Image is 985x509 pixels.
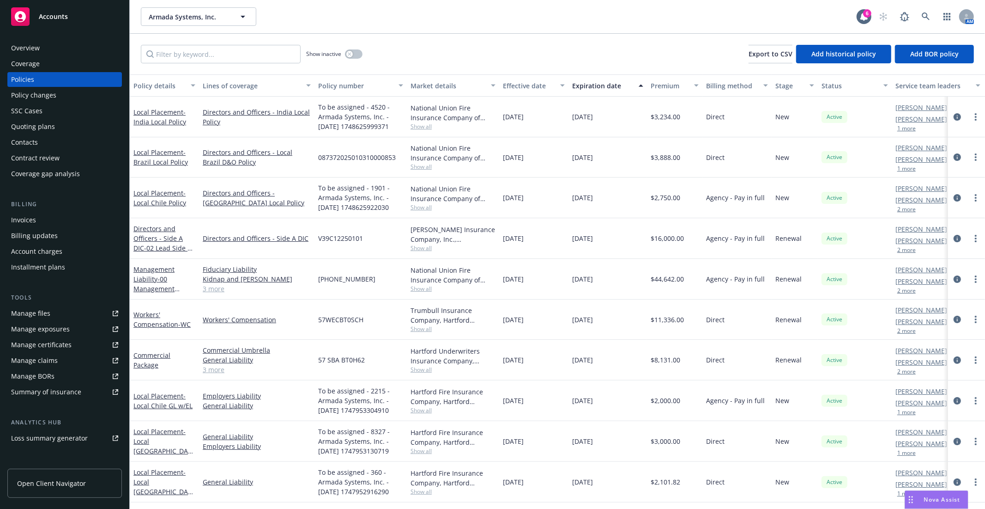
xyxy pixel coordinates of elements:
[895,114,947,124] a: [PERSON_NAME]
[203,432,311,442] a: General Liability
[203,233,311,243] a: Directors and Officers - Side A DIC
[895,236,947,245] a: [PERSON_NAME]
[775,81,804,91] div: Stage
[775,153,789,162] span: New
[411,488,496,496] span: Show all
[775,315,802,325] span: Renewal
[411,387,496,406] div: Hartford Fire Insurance Company, Hartford Insurance Group
[203,264,311,274] a: Fiduciary Liability
[895,143,947,153] a: [PERSON_NAME]
[775,274,802,284] span: Renewal
[7,293,122,302] div: Tools
[203,391,311,401] a: Employers Liability
[411,285,496,293] span: Show all
[7,369,122,384] a: Manage BORs
[7,322,122,337] span: Manage exposures
[7,244,122,259] a: Account charges
[895,346,947,356] a: [PERSON_NAME]
[970,314,981,325] a: more
[651,153,680,162] span: $3,888.00
[572,193,593,202] span: [DATE]
[749,49,792,58] span: Export to CSV
[11,213,36,227] div: Invoices
[503,112,524,122] span: [DATE]
[970,233,981,244] a: more
[203,401,311,411] a: General Liability
[11,369,54,384] div: Manage BORs
[895,224,947,234] a: [PERSON_NAME]
[318,467,403,497] span: To be assigned - 360 - Armada Systems, Inc. - [DATE] 1747952916290
[7,104,122,118] a: SSC Cases
[895,427,947,437] a: [PERSON_NAME]
[133,265,189,303] a: Management Liability
[11,72,34,87] div: Policies
[895,468,947,478] a: [PERSON_NAME]
[970,477,981,488] a: more
[133,392,193,410] span: - Local Chile GL w/EL
[897,369,916,374] button: 2 more
[706,153,725,162] span: Direct
[7,260,122,275] a: Installment plans
[11,104,42,118] div: SSC Cases
[133,189,186,207] span: - Local Chile Policy
[895,154,947,164] a: [PERSON_NAME]
[203,345,311,355] a: Commercial Umbrella
[775,396,789,405] span: New
[952,274,963,285] a: circleInformation
[411,244,496,252] span: Show all
[825,194,844,202] span: Active
[772,74,818,97] button: Stage
[651,315,684,325] span: $11,336.00
[11,306,50,321] div: Manage files
[11,166,80,181] div: Coverage gap analysis
[133,392,193,410] a: Local Placement
[775,193,789,202] span: New
[706,436,725,446] span: Direct
[970,395,981,406] a: more
[897,126,916,131] button: 1 more
[411,428,496,447] div: Hartford Fire Insurance Company, Hartford Insurance Group
[895,265,947,275] a: [PERSON_NAME]
[775,233,802,243] span: Renewal
[651,193,680,202] span: $2,750.00
[7,56,122,71] a: Coverage
[706,355,725,365] span: Direct
[11,151,60,166] div: Contract review
[11,41,40,55] div: Overview
[706,396,765,405] span: Agency - Pay in full
[133,310,191,329] a: Workers' Compensation
[11,56,40,71] div: Coverage
[499,74,568,97] button: Effective date
[318,427,403,456] span: To be assigned - 8327 - Armada Systems, Inc. - [DATE] 1747953130719
[895,305,947,315] a: [PERSON_NAME]
[133,275,189,303] span: - 00 Management Liability $5M - AIG
[318,81,393,91] div: Policy number
[411,306,496,325] div: Trumbull Insurance Company, Hartford Insurance Group
[133,351,170,369] a: Commercial Package
[825,315,844,324] span: Active
[905,491,968,509] button: Nova Assist
[952,233,963,244] a: circleInformation
[572,396,593,405] span: [DATE]
[203,442,311,451] a: Employers Liability
[775,112,789,122] span: New
[11,244,62,259] div: Account charges
[318,386,403,415] span: To be assigned - 2215 - Armada Systems, Inc. - [DATE] 1747953304910
[7,135,122,150] a: Contacts
[411,203,496,211] span: Show all
[818,74,892,97] button: Status
[318,355,365,365] span: 57 SBA BT0H62
[897,491,916,497] button: 1 more
[572,153,593,162] span: [DATE]
[897,450,916,456] button: 1 more
[411,468,496,488] div: Hartford Fire Insurance Company, Hartford Insurance Group
[411,225,496,244] div: [PERSON_NAME] Insurance Company, Inc., [PERSON_NAME] Group
[651,436,680,446] span: $3,000.00
[706,477,725,487] span: Direct
[11,322,70,337] div: Manage exposures
[775,477,789,487] span: New
[149,12,229,22] span: Armada Systems, Inc.
[825,437,844,446] span: Active
[503,436,524,446] span: [DATE]
[7,431,122,446] a: Loss summary generator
